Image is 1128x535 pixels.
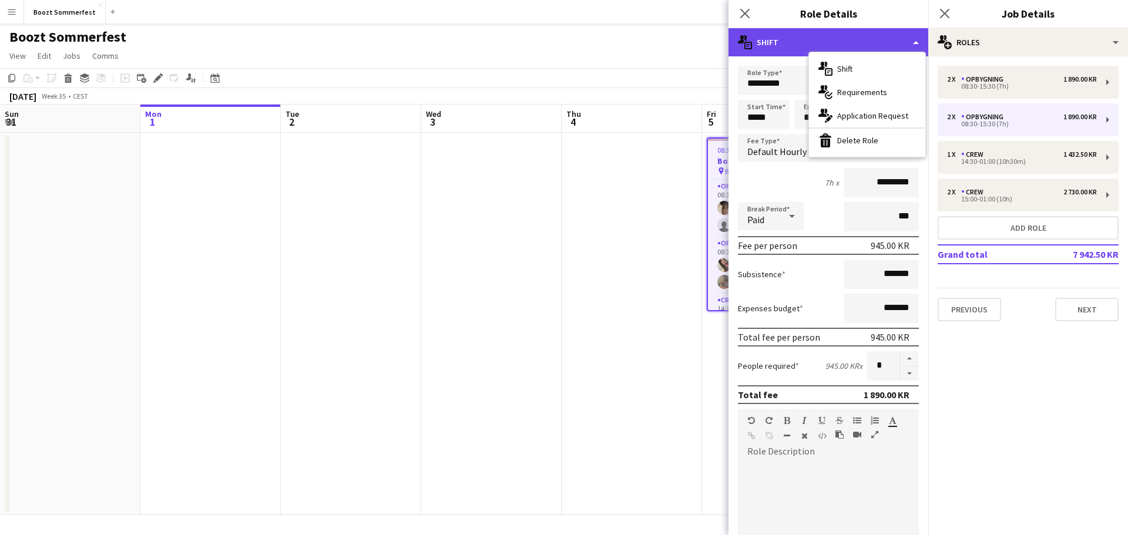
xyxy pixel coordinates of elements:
span: 4 [565,115,581,129]
div: Total fee [738,389,778,401]
button: Boozt Sommerfest [24,1,106,23]
app-card-role: Crew1/114:30-01:00 (10h30m) [708,294,837,334]
a: Edit [33,48,56,63]
div: 15:00-01:00 (10h) [947,196,1097,202]
button: Underline [818,416,826,425]
button: Italic [800,416,808,425]
span: Jobs [63,51,80,61]
span: Edit [38,51,51,61]
button: Horizontal Line [783,431,791,440]
div: 945.00 KR [871,331,909,343]
span: Tue [286,109,299,119]
div: Application Request [809,104,925,127]
div: Crew [961,188,988,196]
div: 1 890.00 KR [864,389,909,401]
button: Strikethrough [835,416,844,425]
span: 5 [705,115,716,129]
div: 1 890.00 KR [1063,113,1097,121]
span: 2 [284,115,299,129]
span: Thu [566,109,581,119]
button: Bold [783,416,791,425]
div: Fee per person [738,240,797,251]
app-job-card: 08:30-01:00 (16h30m) (Sat)6/7Boozt Sommerfest 5. sep. BaneGaarden4 RolesOpbygning1A1/208:30-15:30... [707,137,838,311]
span: BaneGaarden [725,167,768,176]
button: Add role [938,216,1119,240]
span: 08:30-01:00 (16h30m) (Sat) [717,146,798,154]
div: 08:30-15:30 (7h) [947,83,1097,89]
div: Shift [728,28,928,56]
button: Decrease [900,366,919,381]
div: Roles [928,28,1128,56]
td: 7 942.50 KR [1045,245,1119,264]
div: 14:30-01:00 (10h30m) [947,159,1097,164]
div: 2 x [947,75,961,83]
td: Grand total [938,245,1045,264]
button: HTML Code [818,431,826,440]
span: Wed [426,109,441,119]
div: Opbygning [961,75,1008,83]
span: 1 [143,115,162,129]
span: Comms [92,51,119,61]
div: Opbygning [961,113,1008,121]
button: Paste as plain text [835,430,844,439]
label: Expenses budget [738,303,803,314]
h3: Job Details [928,6,1128,21]
a: Jobs [58,48,85,63]
div: [DATE] [9,90,36,102]
h3: Role Details [728,6,928,21]
button: Undo [747,416,756,425]
span: 31 [3,115,19,129]
button: Ordered List [871,416,879,425]
div: Requirements [809,80,925,104]
div: 1 x [947,150,961,159]
div: 7h x [825,177,839,188]
span: Fri [707,109,716,119]
div: 2 730.00 KR [1063,188,1097,196]
app-card-role: Opbygning2/208:30-15:30 (7h)[PERSON_NAME][PERSON_NAME] [708,237,837,294]
h3: Boozt Sommerfest 5. sep. [708,156,837,166]
button: Insert video [853,430,861,439]
span: Mon [145,109,162,119]
a: View [5,48,31,63]
div: Total fee per person [738,331,820,343]
h1: Boozt Sommerfest [9,28,126,46]
div: 08:30-15:30 (7h) [947,121,1097,127]
div: Shift [809,57,925,80]
div: 2 x [947,113,961,121]
span: 3 [424,115,441,129]
div: Crew [961,150,988,159]
button: Next [1055,298,1119,321]
div: 2 x [947,188,961,196]
span: Week 35 [39,92,68,100]
button: Increase [900,351,919,366]
button: Unordered List [853,416,861,425]
button: Fullscreen [871,430,879,439]
div: 1 890.00 KR [1063,75,1097,83]
div: Delete Role [809,129,925,152]
a: Comms [88,48,123,63]
span: Default Hourly Fee 1 [747,146,829,157]
button: Clear Formatting [800,431,808,440]
app-card-role: Opbygning1A1/208:30-15:30 (7h)[PERSON_NAME] [708,180,837,237]
div: CEST [73,92,88,100]
label: People required [738,361,799,371]
button: Redo [765,416,773,425]
div: 945.00 KR [871,240,909,251]
div: 1 432.50 KR [1063,150,1097,159]
span: Paid [747,214,764,226]
span: Sun [5,109,19,119]
label: Subsistence [738,269,785,280]
button: Text Color [888,416,897,425]
button: Previous [938,298,1001,321]
span: View [9,51,26,61]
div: 945.00 KR x [825,361,862,371]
